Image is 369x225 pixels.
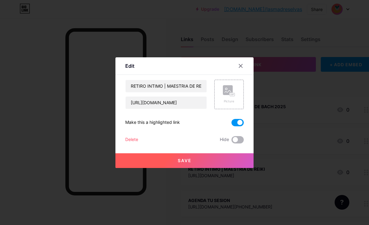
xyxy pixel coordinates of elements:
[115,153,254,168] button: Save
[125,119,180,126] div: Make this a highlighted link
[126,80,207,92] input: Title
[126,97,207,109] input: URL
[125,136,138,143] div: Delete
[223,99,235,104] div: Picture
[178,158,192,163] span: Save
[125,62,134,70] div: Edit
[220,136,229,143] span: Hide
